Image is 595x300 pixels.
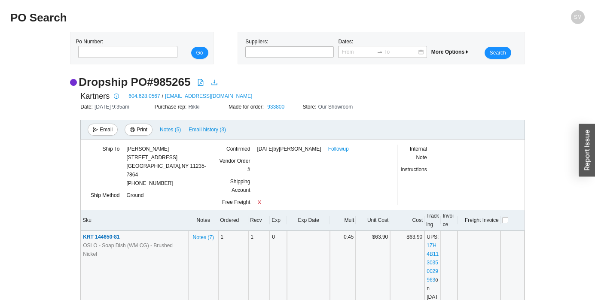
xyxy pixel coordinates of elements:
[88,124,118,136] button: sendEmail
[400,167,427,173] span: Instructions
[188,210,218,231] th: Notes
[490,48,506,57] span: Search
[410,146,427,161] span: Internal Note
[126,145,216,188] div: [PHONE_NUMBER]
[336,37,429,59] div: Dates:
[431,49,470,55] span: More Options
[218,210,248,231] th: Ordered
[130,127,135,133] span: printer
[191,47,208,59] button: Go
[162,92,163,100] span: /
[112,94,121,99] span: info-circle
[196,48,203,57] span: Go
[192,233,214,239] button: Notes (7)
[110,90,122,102] button: info-circle
[458,210,500,231] th: Freight Invoice
[390,210,424,231] th: Cost
[441,210,457,231] th: Invoice
[230,179,250,193] span: Shipping Account
[197,79,204,86] span: file-pdf
[80,104,95,110] span: Date:
[270,210,287,231] th: Exp
[226,146,250,152] span: Confirmed
[103,146,120,152] span: Ship To
[248,210,270,231] th: Recv
[424,210,441,231] th: Tracking
[342,48,375,56] input: From
[137,125,147,134] span: Print
[318,104,353,110] span: Our Showroom
[243,37,336,59] div: Suppliers:
[189,125,226,134] span: Email history (3)
[574,10,582,24] span: SM
[91,192,119,198] span: Ship Method
[76,37,175,59] div: Po Number:
[155,104,189,110] span: Purchase rep:
[328,145,349,153] a: Followup
[125,124,153,136] button: printerPrint
[250,234,253,240] span: 1
[330,210,356,231] th: Mult
[83,241,186,258] span: OSLO - Soap Dish (WM CG) - Brushed Nickel
[80,90,110,103] span: Kartners
[302,104,318,110] span: Store:
[257,145,321,153] span: [DATE] by [PERSON_NAME]
[377,49,383,55] span: swap-right
[257,200,262,205] span: close
[211,79,218,88] a: download
[160,125,181,134] span: Notes ( 5 )
[126,192,143,198] span: Ground
[193,233,214,242] span: Notes ( 7 )
[267,104,284,110] a: 933800
[427,242,439,283] a: 1ZH4B1130350029963
[219,158,250,173] span: Vendor Order #
[229,104,265,110] span: Made for order:
[83,234,119,240] span: KRT 144650-81
[100,125,113,134] span: Email
[188,124,226,136] button: Email history (3)
[211,79,218,86] span: download
[159,125,181,131] button: Notes (5)
[377,49,383,55] span: to
[222,199,250,205] span: Free Freight
[356,210,390,231] th: Unit Cost
[128,92,160,100] a: 604.628.0567
[126,145,216,179] div: [PERSON_NAME] [STREET_ADDRESS] [GEOGRAPHIC_DATA] , NY 11235-7864
[197,79,204,88] a: file-pdf
[287,210,330,231] th: Exp Date
[10,10,441,25] h2: PO Search
[464,49,470,55] span: caret-right
[188,104,199,110] span: Rikki
[165,92,252,100] a: [EMAIL_ADDRESS][DOMAIN_NAME]
[485,47,511,59] button: Search
[95,104,129,110] span: [DATE] 9:35am
[384,48,418,56] input: To
[79,75,190,90] h2: Dropship PO # 985265
[82,216,186,224] div: Sku
[93,127,98,133] span: send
